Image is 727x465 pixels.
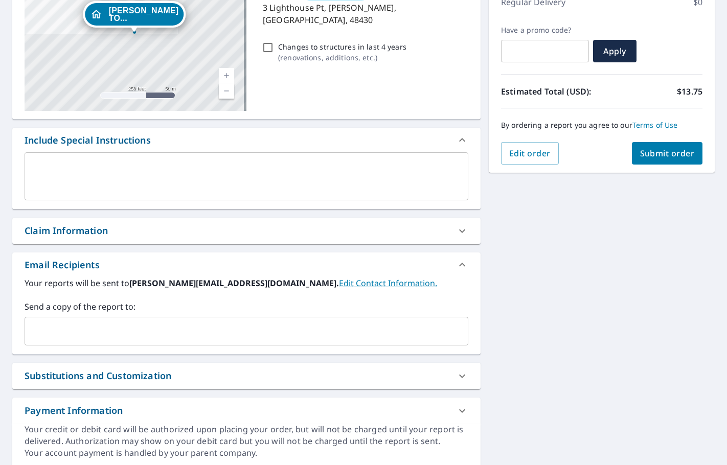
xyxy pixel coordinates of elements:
[501,26,589,35] label: Have a promo code?
[25,224,108,238] div: Claim Information
[25,447,468,459] div: Your account payment is handled by your parent company.
[129,277,339,289] b: [PERSON_NAME][EMAIL_ADDRESS][DOMAIN_NAME].
[640,148,695,159] span: Submit order
[12,363,481,389] div: Substitutions and Customization
[263,2,464,26] p: 3 Lighthouse Pt, [PERSON_NAME], [GEOGRAPHIC_DATA], 48430
[12,218,481,244] div: Claim Information
[12,128,481,152] div: Include Special Instructions
[509,148,551,159] span: Edit order
[677,85,702,98] p: $13.75
[25,300,468,313] label: Send a copy of the report to:
[109,7,178,22] span: [PERSON_NAME] TO...
[219,83,234,99] a: Current Level 17, Zoom Out
[339,277,437,289] a: EditContactInfo
[632,120,678,130] a: Terms of Use
[25,277,468,289] label: Your reports will be sent to
[25,424,468,447] div: Your credit or debit card will be authorized upon placing your order, but will not be charged unt...
[83,1,186,33] div: Dropped pin, building BARBARA TODD, Residential property, 3 Lighthouse Pt Fenton, MI 48430
[25,133,151,147] div: Include Special Instructions
[593,40,637,62] button: Apply
[501,121,702,130] p: By ordering a report you agree to our
[632,142,703,165] button: Submit order
[12,398,481,424] div: Payment Information
[278,41,406,52] p: Changes to structures in last 4 years
[601,45,628,57] span: Apply
[219,68,234,83] a: Current Level 17, Zoom In
[278,52,406,63] p: ( renovations, additions, etc. )
[12,252,481,277] div: Email Recipients
[25,369,171,383] div: Substitutions and Customization
[501,85,602,98] p: Estimated Total (USD):
[25,404,123,417] div: Payment Information
[25,258,100,272] div: Email Recipients
[501,142,559,165] button: Edit order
